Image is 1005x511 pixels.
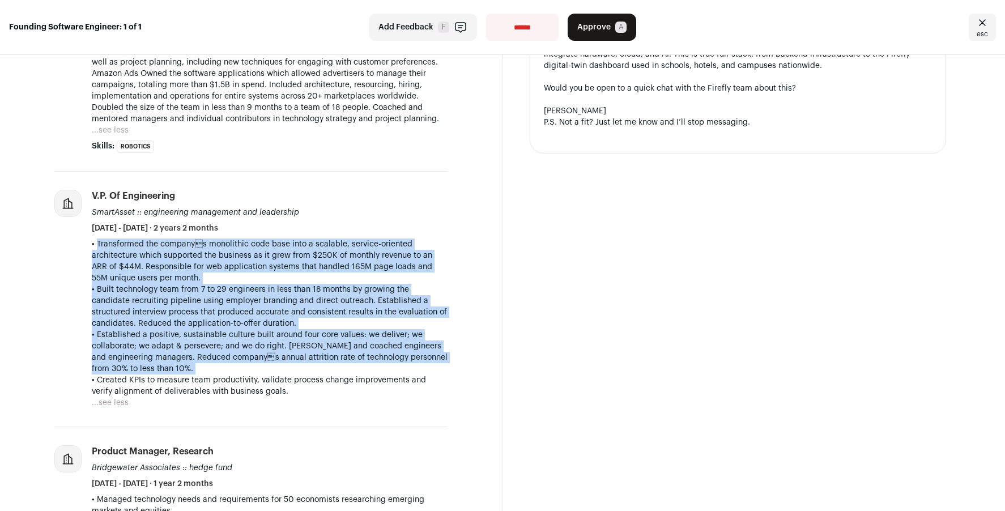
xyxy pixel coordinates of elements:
[438,22,449,33] span: F
[92,397,129,408] button: ...see less
[92,464,232,472] span: Bridgewater Associates :: hedge fund
[92,125,129,136] button: ...see less
[9,22,142,33] strong: Founding Software Engineer: 1 of 1
[544,105,932,117] div: [PERSON_NAME]
[55,446,81,472] img: company-logo-placeholder-414d4e2ec0e2ddebbe968bf319fdfe5acfe0c9b87f798d344e800bc9a89632a0.png
[615,22,627,33] span: A
[969,14,996,41] a: Close
[92,223,218,234] span: [DATE] - [DATE] · 2 years 2 months
[544,117,932,128] div: P.S. Not a fit? Just let me know and I’ll stop messaging.
[977,29,988,39] span: esc
[544,83,932,94] div: Would you be open to a quick chat with the Firefly team about this?
[568,14,636,41] button: Approve A
[55,190,81,216] img: company-logo-placeholder-414d4e2ec0e2ddebbe968bf319fdfe5acfe0c9b87f798d344e800bc9a89632a0.png
[92,140,114,152] span: Skills:
[92,190,175,202] div: V.P. of Engineering
[369,14,477,41] button: Add Feedback F
[378,22,433,33] span: Add Feedback
[92,329,448,374] p: • Established a positive, sustainable culture built around four core values: we deliver; we colla...
[577,22,611,33] span: Approve
[92,239,448,284] p: • Transformed the companys monolithic code base into a scalable, service-oriented architecture w...
[92,478,213,489] span: [DATE] - [DATE] · 1 year 2 months
[117,140,154,153] li: Robotics
[92,445,214,458] div: Product Manager, Research
[92,374,448,397] p: • Created KPIs to measure team productivity, validate process change improvements and verify alig...
[92,284,448,329] p: • Built technology team from 7 to 29 engineers in less than 18 months by growing the candidate re...
[92,208,299,216] span: SmartAsset :: engineering management and leadership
